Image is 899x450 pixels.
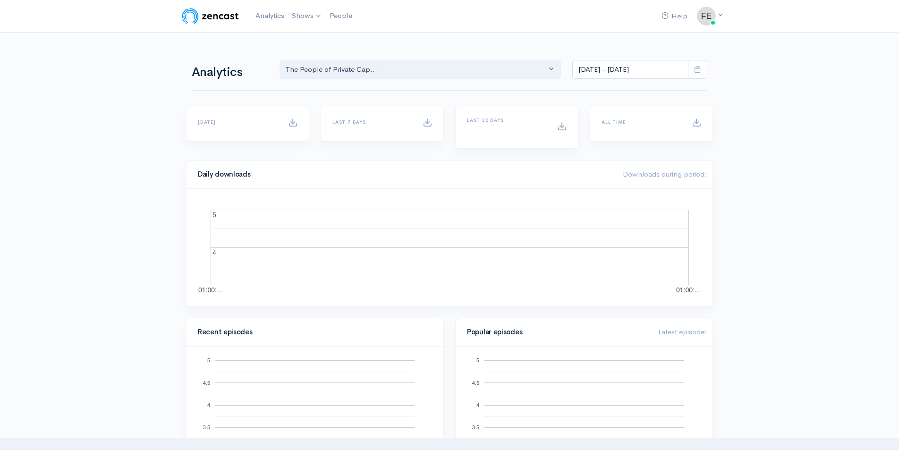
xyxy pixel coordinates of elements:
div: The People of Private Cap... [286,64,546,75]
img: ZenCast Logo [180,7,240,25]
h6: Last 30 days [467,118,546,123]
h4: Popular episodes [467,328,647,336]
text: 01:00:… [676,286,701,294]
text: 5 [476,357,479,363]
text: 5 [212,211,216,219]
a: Analytics [252,6,288,26]
text: 4 [207,402,210,408]
h4: Daily downloads [198,170,611,178]
a: Shows [288,6,326,26]
a: People [326,6,356,26]
img: ... [697,7,716,25]
h6: Last 7 days [332,119,411,125]
span: Latest episode: [658,327,707,336]
text: 4 [212,249,216,256]
text: 4.5 [472,380,479,385]
text: 4 [476,402,479,408]
text: 4.5 [203,380,210,385]
h6: All time [602,119,680,125]
span: Downloads during period: [623,170,707,178]
button: The People of Private Cap... [280,60,561,79]
h6: [DATE] [198,119,277,125]
text: 01:00:… [198,286,223,294]
text: 5 [207,357,210,363]
text: 3.5 [472,425,479,430]
a: Help [658,6,691,26]
iframe: gist-messenger-bubble-iframe [867,418,890,441]
h4: Recent episodes [198,328,426,336]
input: analytics date range selector [572,60,688,79]
svg: A chart. [198,200,701,295]
text: 3.5 [203,425,210,430]
h1: Analytics [192,66,268,79]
